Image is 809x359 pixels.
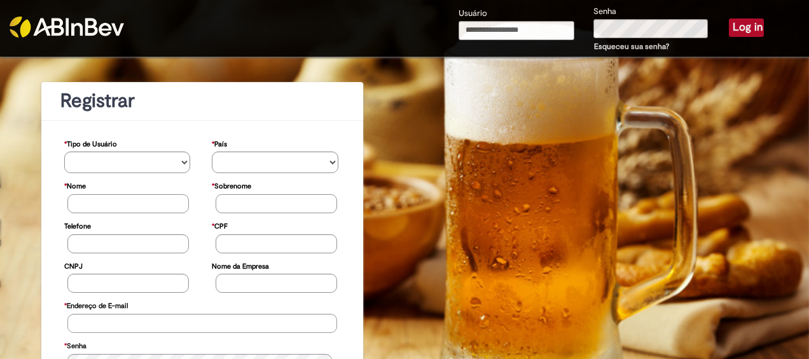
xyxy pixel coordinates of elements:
label: Usuário [459,8,487,20]
label: Telefone [64,216,91,234]
img: ABInbev-white.png [10,17,124,38]
label: CNPJ [64,256,83,274]
label: CPF [212,216,228,234]
label: Tipo de Usuário [64,134,117,152]
label: País [212,134,227,152]
label: Nome da Empresa [212,256,269,274]
label: Sobrenome [212,176,251,194]
label: Endereço de E-mail [64,295,128,314]
label: Senha [64,335,86,354]
a: Esqueceu sua senha? [594,41,669,52]
h1: Registrar [60,90,344,111]
label: Senha [593,6,616,18]
button: Log in [729,18,764,36]
label: Nome [64,176,86,194]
